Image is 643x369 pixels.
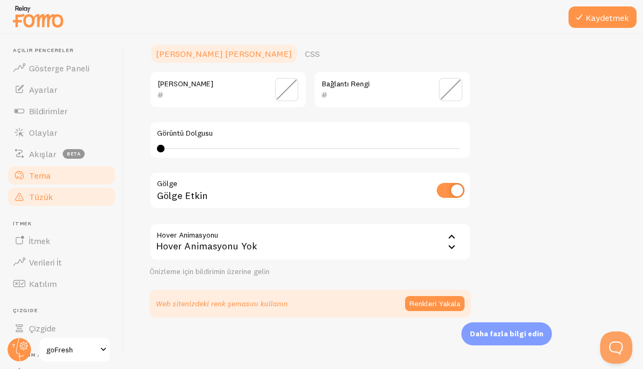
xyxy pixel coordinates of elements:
font: Gösterge Paneli [29,63,89,73]
font: Ayarlar [29,84,57,95]
iframe: Help Scout Beacon - Açık [600,331,632,364]
font: Web sitenizdeki renk şemasını kullanın [156,299,288,308]
a: Tema [6,165,117,186]
a: Gösterge Paneli [6,57,117,79]
font: Gölge Etkin [157,189,208,202]
font: [PERSON_NAME] [PERSON_NAME] [156,48,292,59]
font: İtmek [13,220,32,227]
font: Çizgide [13,307,38,314]
font: Daha fazla bilgi edin [470,329,543,338]
font: İtmek [29,235,50,246]
font: beta [67,151,81,157]
button: Renkleri Yakala [405,296,465,311]
font: Tema [29,170,51,181]
a: [PERSON_NAME] [PERSON_NAME] [149,43,298,64]
font: Çizgide [29,323,56,334]
font: Önizleme için bildirimin üzerine gelin [149,267,270,276]
font: Açılır pencereler [13,47,74,54]
img: fomo-relay-logo-orange.svg [11,3,65,30]
a: Çizgide [6,318,117,339]
font: Görüntü Dolgusu [157,128,213,138]
a: Akışlar beta [6,143,117,165]
font: Akışlar [29,149,56,159]
font: CSS [305,48,320,59]
a: goFresh [39,337,111,363]
font: Verileri İt [29,257,62,268]
a: Ayarlar [6,79,117,100]
a: Olaylar [6,122,117,143]
a: Tüzük [6,186,117,208]
font: Tüzük [29,191,53,202]
font: Olaylar [29,127,57,138]
a: İtmek [6,230,117,252]
font: Bildirimler [29,106,68,116]
a: Katılım [6,273,117,294]
font: Hover Animasyonu Yok [156,240,257,252]
font: Katılım [29,278,57,289]
div: Daha fazla bilgi edin [461,322,552,345]
a: CSS [298,43,326,64]
a: Verileri İt [6,252,117,273]
font: Renkleri Yakala [409,299,460,308]
font: goFresh [46,345,73,355]
a: Bildirimler [6,100,117,122]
